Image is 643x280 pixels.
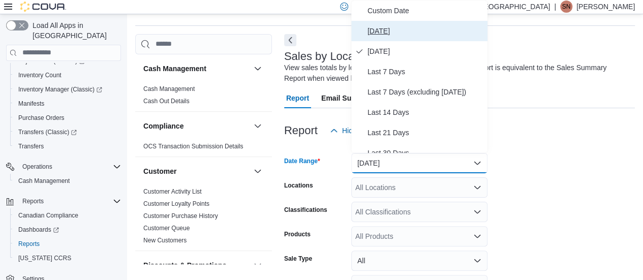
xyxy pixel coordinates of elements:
button: Next [284,34,296,46]
button: Reports [2,194,125,208]
span: Inventory Manager (Classic) [18,85,102,94]
a: New Customers [143,237,187,244]
span: Inventory Count [14,69,121,81]
a: Inventory Manager (Classic) [10,82,125,97]
button: Reports [10,237,125,251]
button: Purchase Orders [10,111,125,125]
button: Open list of options [473,183,481,192]
span: Hide Parameters [342,126,395,136]
span: Reports [18,195,121,207]
button: Operations [18,161,56,173]
button: Canadian Compliance [10,208,125,223]
button: Customer [143,166,250,176]
span: Last 30 Days [368,147,483,159]
a: Transfers (Classic) [14,126,81,138]
div: Cash Management [135,83,272,111]
span: Transfers [14,140,121,152]
a: Inventory Manager (Classic) [14,83,106,96]
span: Cash Management [14,175,121,187]
a: [US_STATE] CCRS [14,252,75,264]
img: Cova [20,2,66,12]
span: Report [286,88,309,108]
label: Locations [284,181,313,190]
label: Date Range [284,157,320,165]
span: Customer Purchase History [143,212,218,220]
span: SN [562,1,571,13]
a: Reports [14,238,44,250]
button: Hide Parameters [326,120,400,141]
span: [DATE] [368,25,483,37]
span: Load All Apps in [GEOGRAPHIC_DATA] [28,20,121,41]
p: | [554,1,556,13]
span: Transfers [18,142,44,150]
button: Discounts & Promotions [143,260,250,270]
span: Reports [14,238,121,250]
span: Custom Date [368,5,483,17]
span: Inventory Manager (Classic) [14,83,121,96]
button: Reports [18,195,48,207]
span: Transfers (Classic) [14,126,121,138]
span: Last 7 Days [368,66,483,78]
span: Last 14 Days [368,106,483,118]
div: Compliance [135,140,272,157]
span: Transfers (Classic) [18,128,77,136]
label: Sale Type [284,255,312,263]
span: Cash Management [143,85,195,93]
span: New Customers [143,236,187,244]
button: Transfers [10,139,125,153]
a: Customer Activity List [143,188,202,195]
span: Inventory Count [18,71,62,79]
span: Manifests [14,98,121,110]
button: Cash Management [143,64,250,74]
button: Open list of options [473,232,481,240]
span: Canadian Compliance [18,211,78,220]
h3: Customer [143,166,176,176]
p: Tokyo Smoke [GEOGRAPHIC_DATA] [432,1,550,13]
span: Operations [18,161,121,173]
p: [PERSON_NAME] [576,1,635,13]
span: Canadian Compliance [14,209,121,222]
span: Last 21 Days [368,127,483,139]
a: Purchase Orders [14,112,69,124]
button: [DATE] [351,153,487,173]
a: Cash Management [143,85,195,92]
span: Customer Loyalty Points [143,200,209,208]
div: Select listbox [351,1,487,153]
h3: Compliance [143,121,183,131]
span: Reports [18,240,40,248]
label: Products [284,230,311,238]
span: Dashboards [14,224,121,236]
a: Customer Loyalty Points [143,200,209,207]
button: Compliance [143,121,250,131]
a: Dashboards [14,224,63,236]
button: Discounts & Promotions [252,259,264,271]
span: Purchase Orders [18,114,65,122]
a: Dashboards [10,223,125,237]
h3: Report [284,125,318,137]
a: Customer Queue [143,225,190,232]
label: Classifications [284,206,327,214]
span: Washington CCRS [14,252,121,264]
span: Operations [22,163,52,171]
button: Cash Management [252,63,264,75]
button: Customer [252,165,264,177]
div: Customer [135,185,272,251]
button: Open list of options [473,208,481,216]
a: Cash Out Details [143,98,190,105]
button: [US_STATE] CCRS [10,251,125,265]
button: Cash Management [10,174,125,188]
button: Manifests [10,97,125,111]
a: Transfers (Classic) [10,125,125,139]
span: Last 7 Days (excluding [DATE]) [368,86,483,98]
button: All [351,251,487,271]
a: Manifests [14,98,48,110]
span: [DATE] [368,45,483,57]
span: Dashboards [18,226,59,234]
a: Inventory Count [14,69,66,81]
span: Cash Out Details [143,97,190,105]
div: Stephanie Neblett [560,1,572,13]
span: Cash Management [18,177,70,185]
a: Transfers [14,140,48,152]
span: Reports [22,197,44,205]
span: Customer Queue [143,224,190,232]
